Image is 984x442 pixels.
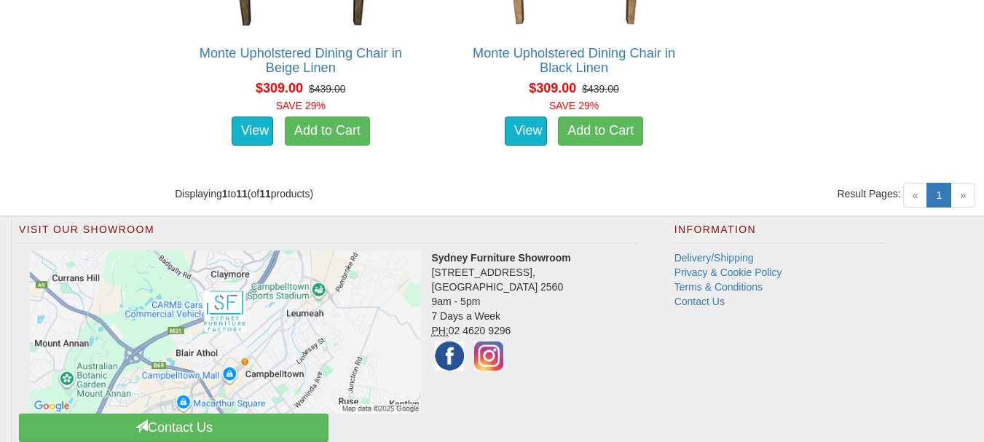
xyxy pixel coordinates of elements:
span: « [903,183,928,208]
a: Contact Us [674,296,725,307]
a: Terms & Conditions [674,281,763,293]
del: $439.00 [309,83,346,95]
a: Monte Upholstered Dining Chair in Beige Linen [200,46,402,75]
a: View [232,117,274,146]
del: $439.00 [582,83,619,95]
a: Monte Upholstered Dining Chair in Black Linen [473,46,675,75]
h2: Information [674,224,884,243]
span: » [950,183,975,208]
img: Click to activate map [30,250,420,414]
img: Instagram [471,338,507,374]
span: Result Pages: [837,186,900,201]
strong: Sydney Furniture Showroom [431,252,570,264]
h2: Visit Our Showroom [19,224,638,243]
a: Delivery/Shipping [674,252,754,264]
span: $309.00 [256,81,303,95]
strong: 11 [259,188,271,200]
a: Contact Us [19,414,328,442]
a: Add to Cart [558,117,643,146]
a: 1 [926,183,951,208]
span: $309.00 [529,81,576,95]
abbr: Phone [431,325,448,337]
a: Add to Cart [285,117,370,146]
strong: 1 [222,188,228,200]
font: SAVE 29% [549,100,599,111]
font: SAVE 29% [276,100,326,111]
a: Privacy & Cookie Policy [674,267,782,278]
div: Displaying to (of products) [164,186,574,201]
a: View [505,117,547,146]
strong: 11 [236,188,248,200]
img: Facebook [431,338,468,374]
